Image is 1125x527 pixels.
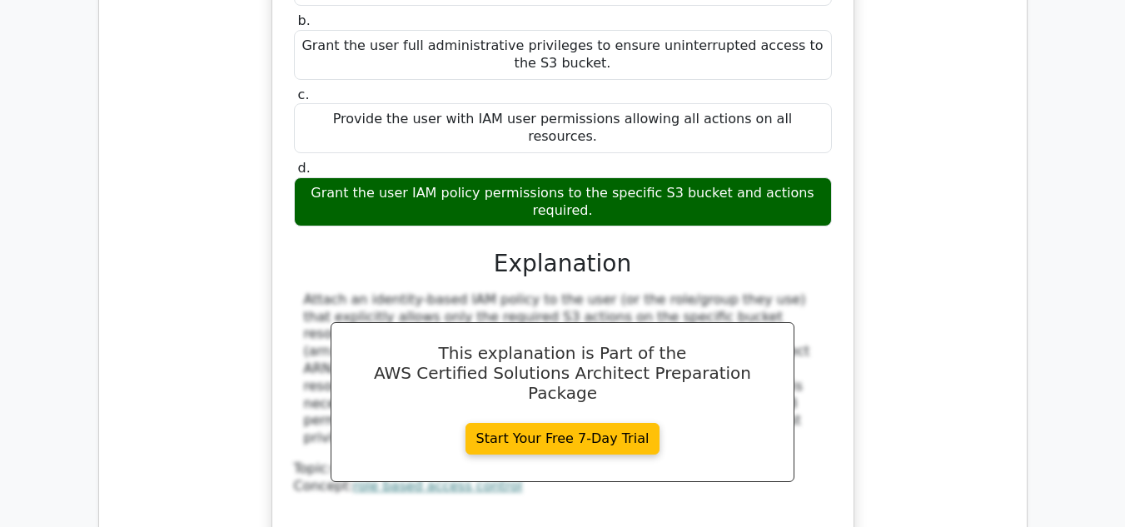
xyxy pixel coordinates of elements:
span: d. [298,160,311,176]
div: Grant the user IAM policy permissions to the specific S3 bucket and actions required. [294,177,832,227]
a: Start Your Free 7-Day Trial [465,423,660,455]
span: c. [298,87,310,102]
h3: Explanation [304,250,822,278]
div: Provide the user with IAM user permissions allowing all actions on all resources. [294,103,832,153]
div: Attach an identity-based IAM policy to the user (or the role/group they use) that explicitly allo... [304,291,822,447]
span: b. [298,12,311,28]
div: Topic: [294,460,832,478]
div: Grant the user full administrative privileges to ensure uninterrupted access to the S3 bucket. [294,30,832,80]
a: role based access control [353,478,522,494]
div: Concept: [294,478,832,495]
